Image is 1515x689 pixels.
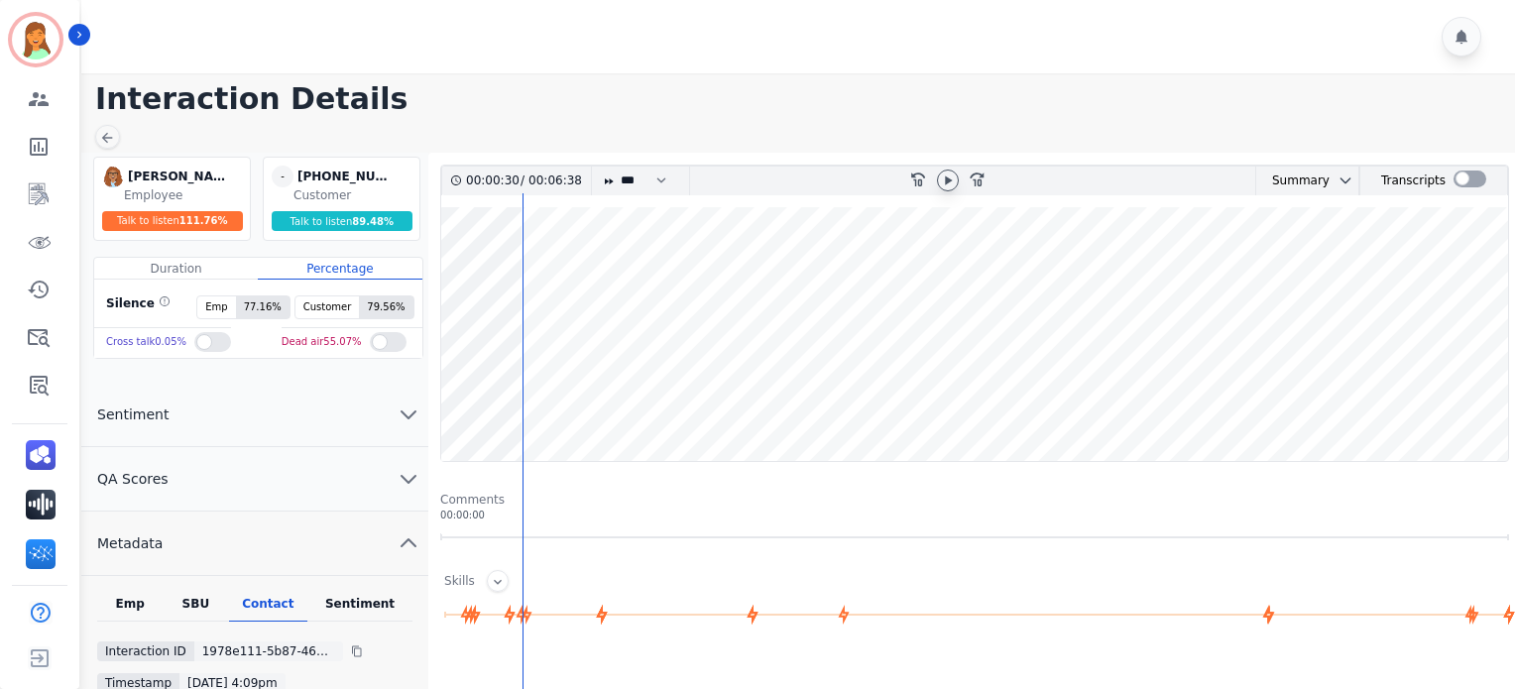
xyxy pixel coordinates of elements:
span: Metadata [81,533,178,553]
div: / [466,167,587,195]
span: Customer [295,296,360,318]
div: Percentage [258,258,421,280]
div: Silence [102,295,171,319]
div: Sentiment [307,596,412,622]
div: Dead air 55.07 % [282,328,362,357]
img: Bordered avatar [12,16,59,63]
svg: chevron down [397,402,420,426]
button: chevron down [1330,172,1353,188]
span: Emp [197,296,235,318]
div: Skills [444,573,475,592]
div: Employee [124,187,246,203]
div: Summary [1256,167,1330,195]
h1: Interaction Details [95,81,1515,117]
div: 00:06:38 [524,167,579,195]
div: Talk to listen [272,211,412,231]
span: 79.56 % [359,296,412,318]
div: [PERSON_NAME] [128,166,227,187]
div: [PHONE_NUMBER] [297,166,397,187]
span: 89.48 % [352,216,394,227]
span: - [272,166,293,187]
button: QA Scores chevron down [81,447,428,512]
div: Contact [229,596,308,622]
div: Duration [94,258,258,280]
div: Customer [293,187,415,203]
div: Comments [440,492,1509,508]
div: Cross talk 0.05 % [106,328,186,357]
span: 77.16 % [236,296,290,318]
div: 00:00:00 [440,508,1509,522]
svg: chevron down [397,467,420,491]
span: QA Scores [81,469,184,489]
span: 111.76 % [179,215,228,226]
span: Sentiment [81,404,184,424]
div: Talk to listen [102,211,243,231]
div: 1978e111-5b87-46df-a462-bdeeda4e3a7f [194,641,343,661]
button: Metadata chevron up [81,512,428,576]
div: SBU [163,596,228,622]
svg: chevron up [397,531,420,555]
svg: chevron down [1338,172,1353,188]
div: 00:00:30 [466,167,521,195]
div: Interaction ID [97,641,194,661]
div: Transcripts [1381,167,1446,195]
button: Sentiment chevron down [81,383,428,447]
div: Emp [97,596,163,622]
